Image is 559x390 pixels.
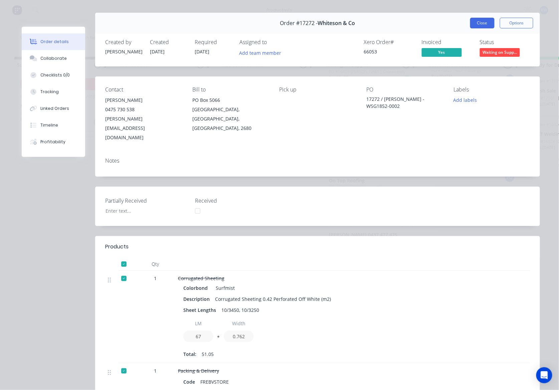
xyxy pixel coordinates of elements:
[22,134,85,150] button: Profitability
[40,139,65,145] div: Profitability
[183,283,210,293] div: Colorbond
[40,72,70,78] div: Checklists 0/0
[150,48,165,55] span: [DATE]
[480,48,520,56] span: Waiting on Supp...
[150,39,187,45] div: Created
[22,83,85,100] button: Tracking
[219,305,262,315] div: 10/3450, 10/3250
[195,48,209,55] span: [DATE]
[192,95,269,133] div: PO Box 5066[GEOGRAPHIC_DATA], [GEOGRAPHIC_DATA], [GEOGRAPHIC_DATA], 2680
[364,39,414,45] div: Xero Order #
[183,351,196,358] span: Total:
[192,105,269,133] div: [GEOGRAPHIC_DATA], [GEOGRAPHIC_DATA], [GEOGRAPHIC_DATA], 2680
[213,283,235,293] div: Surfmist
[40,55,67,61] div: Collaborate
[422,39,472,45] div: Invoiced
[105,114,182,142] div: [PERSON_NAME][EMAIL_ADDRESS][DOMAIN_NAME]
[40,39,69,45] div: Order details
[224,331,254,342] input: Value
[212,294,334,304] div: Corrugated Sheeting 0.42 Perforated Off White (m2)
[22,50,85,67] button: Collaborate
[239,48,285,57] button: Add team member
[450,95,481,105] button: Add labels
[195,39,231,45] div: Required
[536,367,552,383] div: Open Intercom Messenger
[198,377,231,387] div: FREBVSTORE
[236,48,285,57] button: Add team member
[22,100,85,117] button: Linked Orders
[154,275,157,282] span: 1
[40,122,58,128] div: Timeline
[364,48,414,55] div: 66053
[480,48,520,58] button: Waiting on Supp...
[22,67,85,83] button: Checklists 0/0
[192,95,269,105] div: PO Box 5066
[178,275,224,281] span: Corrugated Sheeting
[22,117,85,134] button: Timeline
[422,48,462,56] span: Yes
[183,377,198,387] div: Code
[195,197,278,205] label: Received
[105,48,142,55] div: [PERSON_NAME]
[183,294,212,304] div: Description
[183,318,213,329] input: Label
[183,331,213,342] input: Value
[105,158,530,164] div: Notes
[105,86,182,93] div: Contact
[105,95,182,142] div: [PERSON_NAME]0475 730 538[PERSON_NAME][EMAIL_ADDRESS][DOMAIN_NAME]
[224,318,254,329] input: Label
[135,257,175,271] div: Qty
[22,33,85,50] button: Order details
[318,20,355,26] span: Whiteson & Co
[105,105,182,114] div: 0475 730 538
[366,95,443,110] div: 17272 / [PERSON_NAME] - WSG1852-0002
[178,368,219,374] span: Packing & Delivery
[239,39,306,45] div: Assigned to
[366,86,443,93] div: PO
[192,86,269,93] div: Bill to
[105,95,182,105] div: [PERSON_NAME]
[470,18,495,28] button: Close
[480,39,530,45] div: Status
[202,351,214,358] span: 51.05
[105,197,189,205] label: Partially Received
[40,106,69,112] div: Linked Orders
[40,89,59,95] div: Tracking
[105,39,142,45] div: Created by
[183,305,219,315] div: Sheet Lengths
[279,86,356,93] div: Pick up
[280,20,318,26] span: Order #17272 -
[500,18,533,28] button: Options
[105,243,129,251] div: Products
[154,367,157,374] span: 1
[453,86,530,93] div: Labels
